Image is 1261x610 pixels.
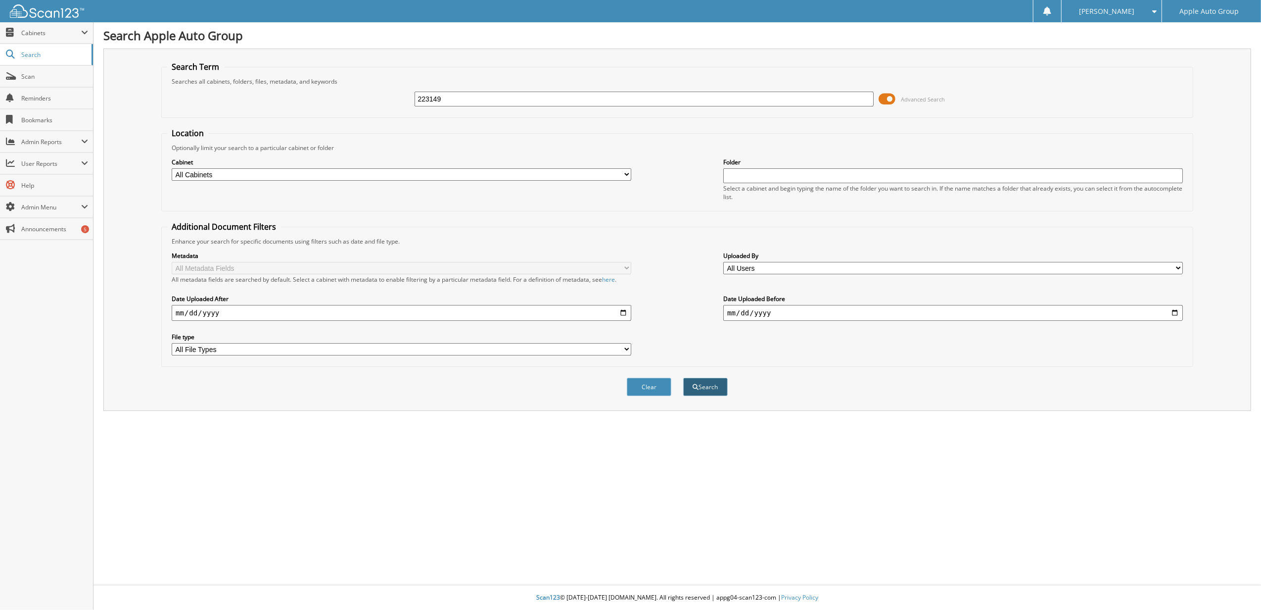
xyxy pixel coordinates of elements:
[21,29,81,37] span: Cabinets
[21,116,88,124] span: Bookmarks
[167,61,224,72] legend: Search Term
[723,295,1183,303] label: Date Uploaded Before
[21,138,81,146] span: Admin Reports
[536,593,560,602] span: Scan123
[167,237,1188,246] div: Enhance your search for specific documents using filters such as date and file type.
[172,295,631,303] label: Date Uploaded After
[21,72,88,81] span: Scan
[21,225,88,233] span: Announcements
[167,144,1188,152] div: Optionally limit your search to a particular cabinet or folder
[167,221,281,232] legend: Additional Document Filters
[81,225,89,233] div: 5
[167,77,1188,86] div: Searches all cabinets, folders, files, metadata, and keywords
[172,333,631,341] label: File type
[21,181,88,190] span: Help
[172,158,631,166] label: Cabinet
[172,275,631,284] div: All metadata fields are searched by default. Select a cabinet with metadata to enable filtering b...
[723,158,1183,166] label: Folder
[21,94,88,102] span: Reminders
[602,275,615,284] a: here
[10,4,84,18] img: scan123-logo-white.svg
[93,586,1261,610] div: © [DATE]-[DATE] [DOMAIN_NAME]. All rights reserved | appg04-scan123-com |
[172,252,631,260] label: Metadata
[1179,8,1239,14] span: Apple Auto Group
[627,378,671,396] button: Clear
[781,593,818,602] a: Privacy Policy
[21,159,81,168] span: User Reports
[1212,562,1261,610] iframe: Chat Widget
[723,305,1183,321] input: end
[723,252,1183,260] label: Uploaded By
[723,184,1183,201] div: Select a cabinet and begin typing the name of the folder you want to search in. If the name match...
[21,51,87,59] span: Search
[1079,8,1135,14] span: [PERSON_NAME]
[172,305,631,321] input: start
[103,27,1251,44] h1: Search Apple Auto Group
[901,96,945,103] span: Advanced Search
[683,378,728,396] button: Search
[21,203,81,211] span: Admin Menu
[167,128,209,139] legend: Location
